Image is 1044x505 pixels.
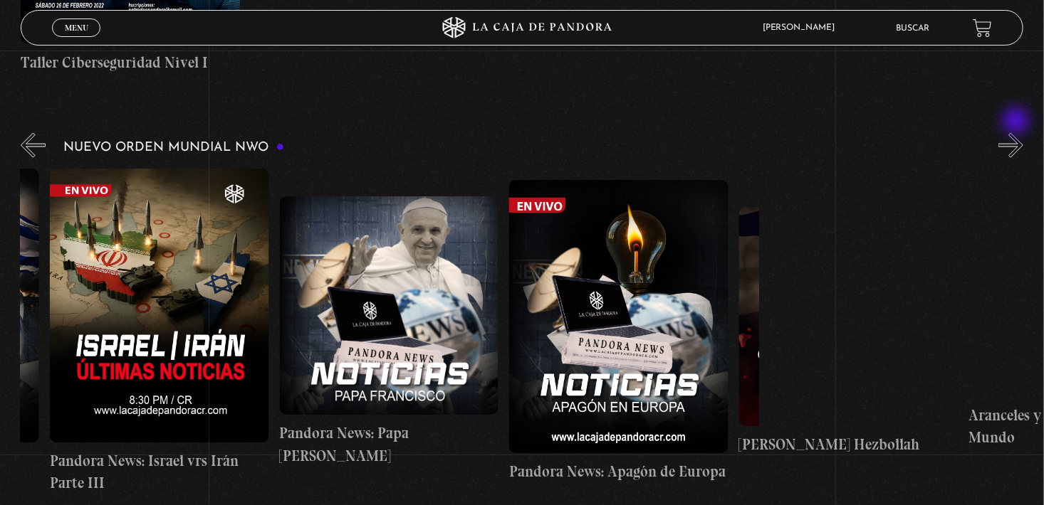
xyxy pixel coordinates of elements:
a: Pandora News: Papa [PERSON_NAME] [280,169,499,494]
a: View your shopping cart [973,18,992,38]
span: [PERSON_NAME] [756,23,850,32]
a: [PERSON_NAME] Hezbollah [739,169,959,494]
span: Menu [65,23,88,32]
a: Pandora News: Apagón de Europa [509,169,729,494]
button: Next [998,133,1023,158]
h4: Pandora News: Israel vrs Irán Parte III [50,450,269,494]
a: Pandora News: Israel vrs Irán Parte III [50,169,269,494]
button: Previous [21,133,46,158]
h4: Taller Ciberseguridad Nivel I [21,51,240,74]
h4: Pandora News: Papa [PERSON_NAME] [280,422,499,467]
span: Cerrar [60,36,93,46]
h4: [PERSON_NAME] Hezbollah [739,433,959,456]
h3: Nuevo Orden Mundial NWO [63,141,284,154]
a: Buscar [897,24,930,33]
h4: Pandora News: Apagón de Europa [509,460,729,483]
